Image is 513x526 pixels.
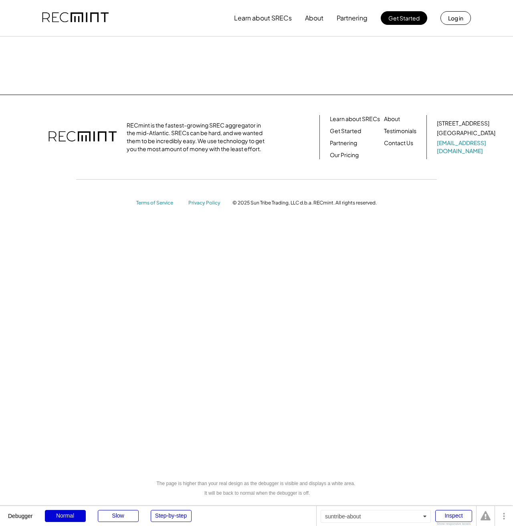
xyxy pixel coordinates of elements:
img: recmint-logotype%403x.png [42,4,109,32]
div: [GEOGRAPHIC_DATA] [437,129,495,137]
div: suntribe-about [321,510,431,523]
a: Contact Us [384,139,413,147]
a: Privacy Policy [188,200,224,206]
a: Partnering [330,139,357,147]
button: Partnering [337,10,368,26]
div: Normal [45,510,86,522]
a: Get Started [330,127,361,135]
a: Our Pricing [330,151,359,159]
div: RECmint is the fastest-growing SREC aggregator in the mid-Atlantic. SRECs can be hard, and we wan... [127,121,269,153]
img: recmint-logotype%403x.png [48,123,117,151]
a: Terms of Service [136,200,180,206]
a: [EMAIL_ADDRESS][DOMAIN_NAME] [437,139,497,155]
div: Inspect [435,510,472,522]
button: About [305,10,323,26]
div: Show responsive boxes [435,522,472,526]
a: Testimonials [384,127,416,135]
div: [STREET_ADDRESS] [437,119,489,127]
div: © 2025 Sun Tribe Trading, LLC d.b.a. RECmint. All rights reserved. [232,200,377,206]
div: Step-by-step [151,510,192,522]
button: Get Started [381,11,427,25]
button: Learn about SRECs [234,10,292,26]
a: About [384,115,400,123]
button: Log in [440,11,471,25]
div: Debugger [8,506,33,519]
a: Learn about SRECs [330,115,380,123]
div: Slow [98,510,139,522]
